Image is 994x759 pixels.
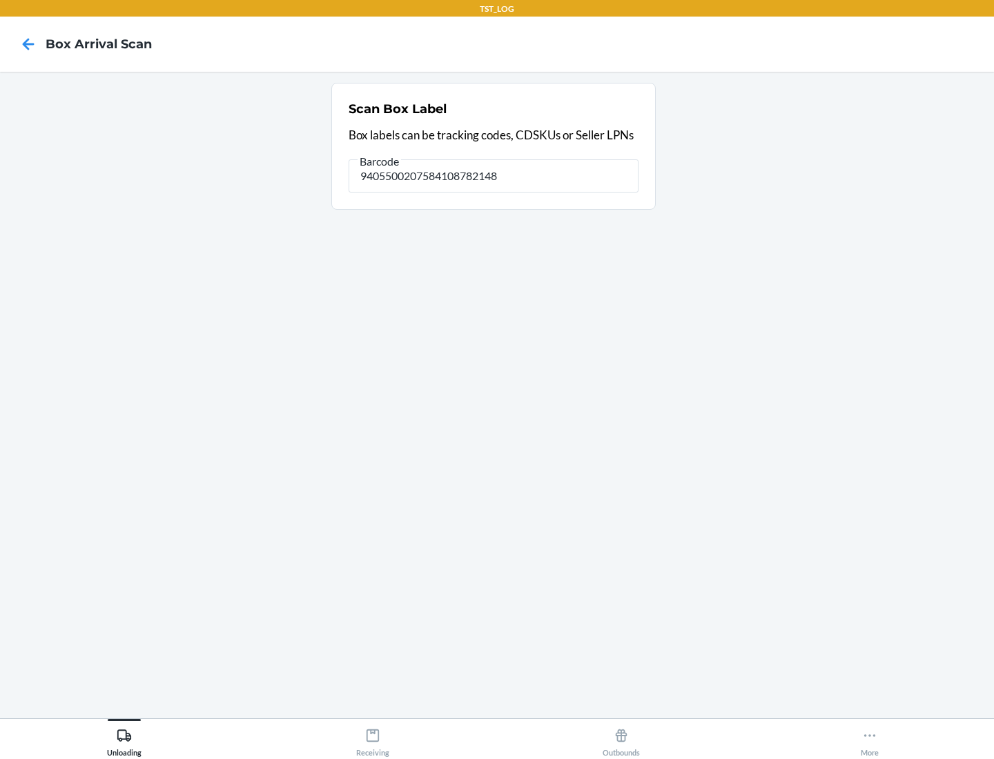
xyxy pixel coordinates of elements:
[107,722,142,757] div: Unloading
[46,35,152,53] h4: Box Arrival Scan
[248,719,497,757] button: Receiving
[356,722,389,757] div: Receiving
[349,126,639,144] p: Box labels can be tracking codes, CDSKUs or Seller LPNs
[497,719,745,757] button: Outbounds
[480,3,514,15] p: TST_LOG
[349,100,447,118] h2: Scan Box Label
[358,155,401,168] span: Barcode
[603,722,640,757] div: Outbounds
[349,159,639,193] input: Barcode
[861,722,879,757] div: More
[745,719,994,757] button: More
